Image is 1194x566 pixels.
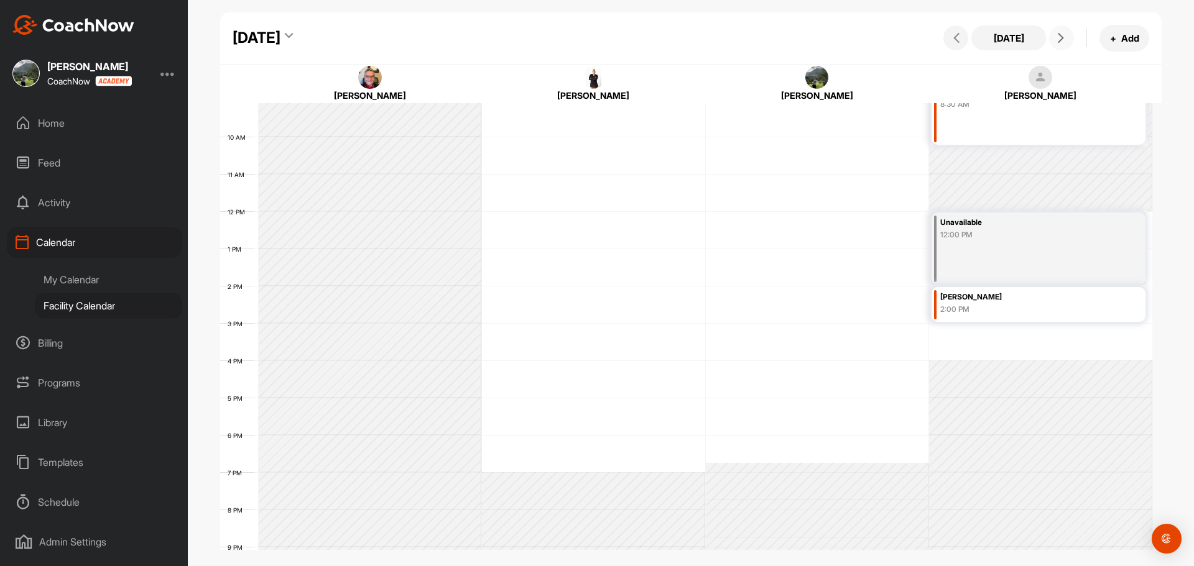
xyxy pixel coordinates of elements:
[220,469,254,477] div: 7 PM
[277,89,463,102] div: [PERSON_NAME]
[7,486,182,518] div: Schedule
[7,407,182,438] div: Library
[220,320,255,327] div: 3 PM
[805,66,829,89] img: square_3181bc1b29b8c33c139cdcd77bcaf626.jpg
[220,544,255,551] div: 9 PM
[220,357,255,365] div: 4 PM
[724,89,910,102] div: [PERSON_NAME]
[582,66,606,89] img: square_7ee835a2650ae451ce6ad85be302c7a3.jpg
[220,208,257,216] div: 12 PM
[1029,66,1052,89] img: square_default-ef6cabf814de5a2bf16c804365e32c732080f9872bdf737d349900a9daf73cf9.png
[220,432,255,439] div: 6 PM
[35,267,182,293] div: My Calendar
[7,447,182,478] div: Templates
[95,76,132,86] img: CoachNow acadmey
[1152,524,1182,554] div: Open Intercom Messenger
[940,229,1107,240] div: 12:00 PM
[220,506,255,514] div: 8 PM
[220,245,254,253] div: 1 PM
[12,60,40,87] img: square_3181bc1b29b8c33c139cdcd77bcaf626.jpg
[501,89,687,102] div: [PERSON_NAME]
[7,227,182,258] div: Calendar
[358,66,382,89] img: square_519f55ad9c2cbfefa154b9b1ed929c7b.jpg
[12,15,134,35] img: CoachNow
[7,147,182,178] div: Feed
[220,283,255,290] div: 2 PM
[7,367,182,398] div: Programs
[7,327,182,358] div: Billing
[7,187,182,218] div: Activity
[47,62,132,71] div: [PERSON_NAME]
[220,395,255,402] div: 5 PM
[940,304,1107,315] div: 2:00 PM
[940,216,1107,230] div: Unavailable
[7,526,182,557] div: Admin Settings
[1110,32,1116,45] span: +
[971,25,1046,50] button: [DATE]
[940,99,1107,110] div: 8:30 AM
[7,107,182,139] div: Home
[233,27,280,49] div: [DATE]
[47,76,132,86] div: CoachNow
[220,134,258,141] div: 10 AM
[220,171,257,178] div: 11 AM
[35,293,182,319] div: Facility Calendar
[940,290,1107,304] div: [PERSON_NAME]
[948,89,1134,102] div: [PERSON_NAME]
[1099,25,1149,52] button: +Add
